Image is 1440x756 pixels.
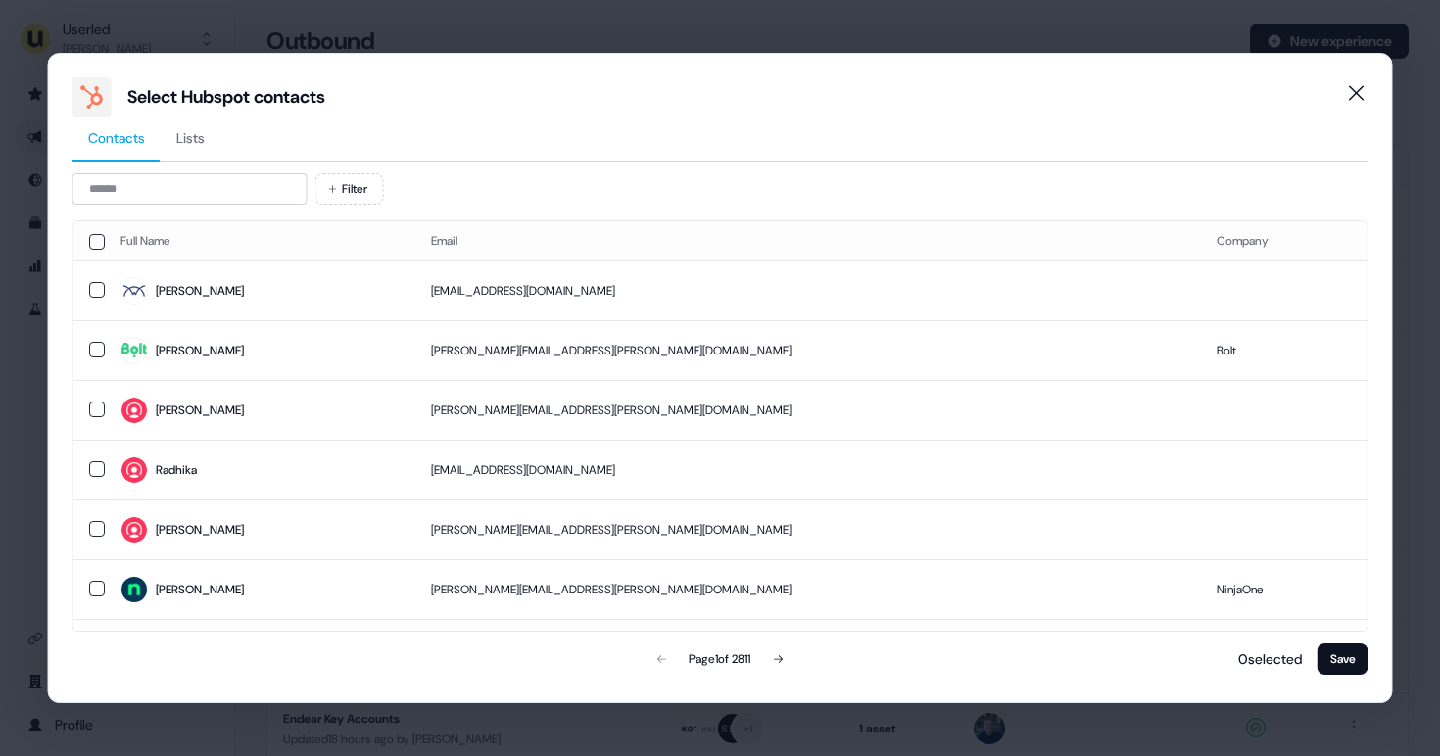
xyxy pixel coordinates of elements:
[105,221,415,260] th: Full Name
[1337,73,1376,113] button: Close
[1200,559,1367,619] td: NinjaOne
[689,649,750,669] div: Page 1 of 2811
[176,128,205,148] span: Lists
[414,619,1200,679] td: [PERSON_NAME][EMAIL_ADDRESS][PERSON_NAME][DOMAIN_NAME]
[1200,320,1367,380] td: Bolt
[315,173,384,205] button: Filter
[127,85,325,109] div: Select Hubspot contacts
[414,380,1200,440] td: [PERSON_NAME][EMAIL_ADDRESS][PERSON_NAME][DOMAIN_NAME]
[88,128,145,148] span: Contacts
[414,559,1200,619] td: [PERSON_NAME][EMAIL_ADDRESS][PERSON_NAME][DOMAIN_NAME]
[414,260,1200,320] td: [EMAIL_ADDRESS][DOMAIN_NAME]
[156,281,244,301] div: [PERSON_NAME]
[1318,643,1368,675] button: Save
[414,499,1200,559] td: [PERSON_NAME][EMAIL_ADDRESS][PERSON_NAME][DOMAIN_NAME]
[156,580,244,599] div: [PERSON_NAME]
[414,221,1200,260] th: Email
[1200,221,1367,260] th: Company
[156,341,244,360] div: [PERSON_NAME]
[1230,649,1302,669] p: 0 selected
[156,460,197,480] div: Radhika
[414,320,1200,380] td: [PERSON_NAME][EMAIL_ADDRESS][PERSON_NAME][DOMAIN_NAME]
[156,520,244,540] div: [PERSON_NAME]
[156,401,244,420] div: [PERSON_NAME]
[414,440,1200,499] td: [EMAIL_ADDRESS][DOMAIN_NAME]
